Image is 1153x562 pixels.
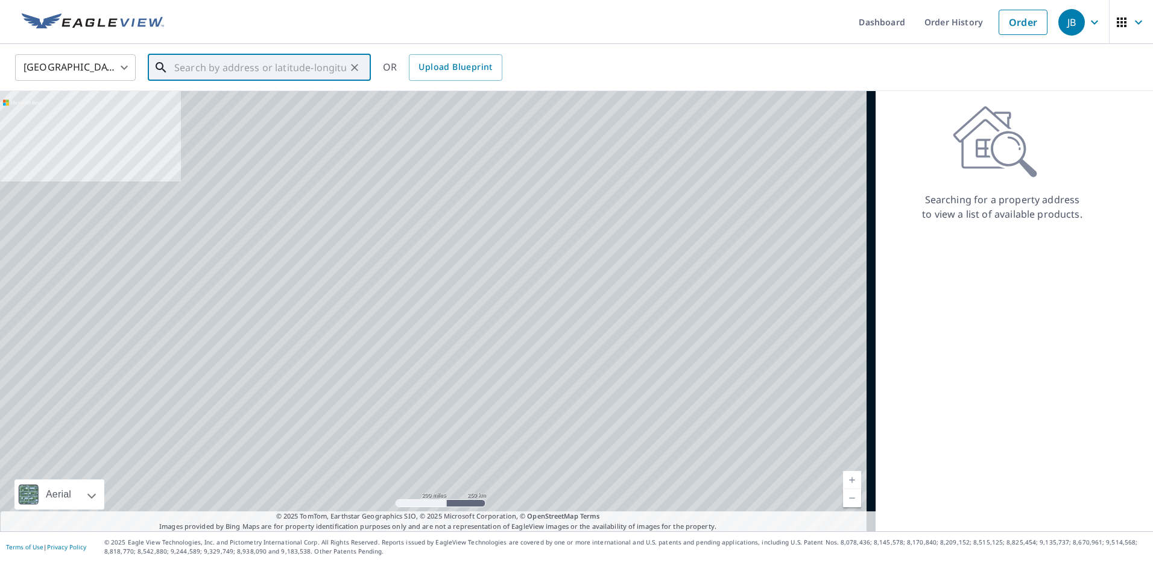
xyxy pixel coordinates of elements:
[1058,9,1085,36] div: JB
[409,54,502,81] a: Upload Blueprint
[22,13,164,31] img: EV Logo
[174,51,346,84] input: Search by address or latitude-longitude
[580,511,600,520] a: Terms
[15,51,136,84] div: [GEOGRAPHIC_DATA]
[843,489,861,507] a: Current Level 5, Zoom Out
[104,538,1147,556] p: © 2025 Eagle View Technologies, Inc. and Pictometry International Corp. All Rights Reserved. Repo...
[999,10,1047,35] a: Order
[6,543,86,551] p: |
[14,479,104,510] div: Aerial
[42,479,75,510] div: Aerial
[47,543,86,551] a: Privacy Policy
[383,54,502,81] div: OR
[276,511,600,522] span: © 2025 TomTom, Earthstar Geographics SIO, © 2025 Microsoft Corporation, ©
[419,60,492,75] span: Upload Blueprint
[921,192,1083,221] p: Searching for a property address to view a list of available products.
[6,543,43,551] a: Terms of Use
[346,59,363,76] button: Clear
[527,511,578,520] a: OpenStreetMap
[843,471,861,489] a: Current Level 5, Zoom In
